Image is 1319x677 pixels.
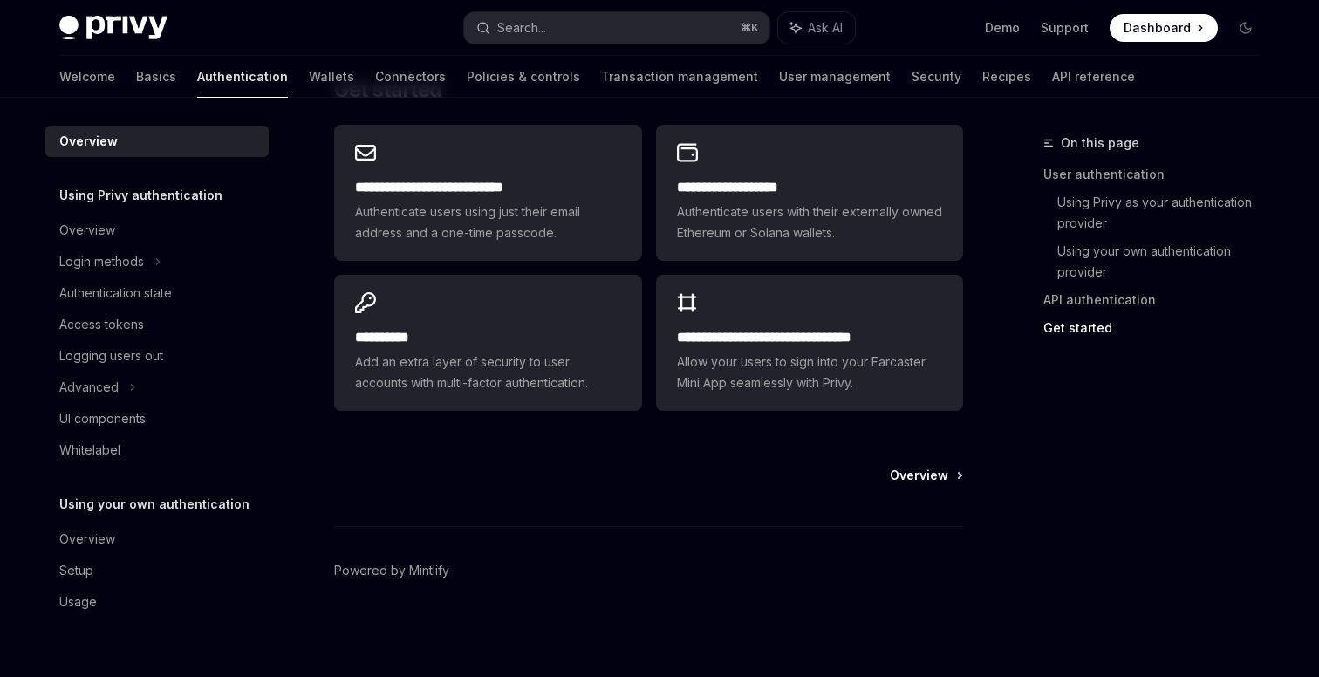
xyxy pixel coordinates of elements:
[45,215,269,246] a: Overview
[59,314,144,335] div: Access tokens
[1061,133,1139,154] span: On this page
[912,56,961,98] a: Security
[779,56,891,98] a: User management
[59,408,146,429] div: UI components
[59,283,172,304] div: Authentication state
[59,251,144,272] div: Login methods
[45,586,269,618] a: Usage
[45,434,269,466] a: Whitelabel
[45,126,269,157] a: Overview
[375,56,446,98] a: Connectors
[45,309,269,340] a: Access tokens
[59,592,97,612] div: Usage
[1110,14,1218,42] a: Dashboard
[45,555,269,586] a: Setup
[45,523,269,555] a: Overview
[334,562,449,579] a: Powered by Mintlify
[59,529,115,550] div: Overview
[197,56,288,98] a: Authentication
[890,467,948,484] span: Overview
[45,277,269,309] a: Authentication state
[1043,286,1274,314] a: API authentication
[59,440,120,461] div: Whitelabel
[59,131,118,152] div: Overview
[1232,14,1260,42] button: Toggle dark mode
[982,56,1031,98] a: Recipes
[45,403,269,434] a: UI components
[45,340,269,372] a: Logging users out
[677,202,942,243] span: Authenticate users with their externally owned Ethereum or Solana wallets.
[355,352,620,393] span: Add an extra layer of security to user accounts with multi-factor authentication.
[59,494,249,515] h5: Using your own authentication
[309,56,354,98] a: Wallets
[59,345,163,366] div: Logging users out
[464,12,769,44] button: Search...⌘K
[656,125,963,261] a: **** **** **** ****Authenticate users with their externally owned Ethereum or Solana wallets.
[890,467,961,484] a: Overview
[355,202,620,243] span: Authenticate users using just their email address and a one-time passcode.
[677,352,942,393] span: Allow your users to sign into your Farcaster Mini App seamlessly with Privy.
[601,56,758,98] a: Transaction management
[808,19,843,37] span: Ask AI
[1041,19,1089,37] a: Support
[467,56,580,98] a: Policies & controls
[59,56,115,98] a: Welcome
[1052,56,1135,98] a: API reference
[741,21,759,35] span: ⌘ K
[1124,19,1191,37] span: Dashboard
[1043,161,1274,188] a: User authentication
[334,275,641,411] a: **** *****Add an extra layer of security to user accounts with multi-factor authentication.
[778,12,855,44] button: Ask AI
[1057,237,1274,286] a: Using your own authentication provider
[59,377,119,398] div: Advanced
[1057,188,1274,237] a: Using Privy as your authentication provider
[59,16,167,40] img: dark logo
[497,17,546,38] div: Search...
[59,560,93,581] div: Setup
[59,220,115,241] div: Overview
[1043,314,1274,342] a: Get started
[59,185,222,206] h5: Using Privy authentication
[985,19,1020,37] a: Demo
[136,56,176,98] a: Basics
